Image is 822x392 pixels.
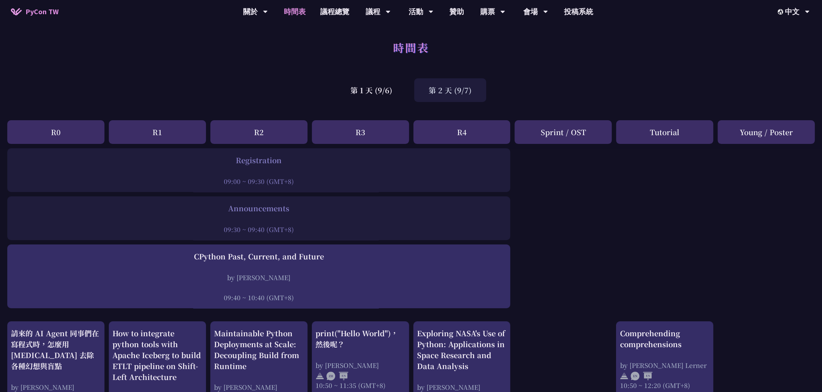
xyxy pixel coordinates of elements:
a: CPython Past, Current, and Future by [PERSON_NAME] 09:40 ~ 10:40 (GMT+8) [11,251,507,302]
div: R0 [7,120,104,144]
div: Maintainable Python Deployments at Scale: Decoupling Build from Runtime [214,328,304,372]
div: 10:50 ~ 12:20 (GMT+8) [620,381,710,390]
div: Comprehending comprehensions [620,328,710,350]
span: PyCon TW [25,6,59,17]
div: by [PERSON_NAME] Lerner [620,361,710,370]
a: PyCon TW [4,3,66,21]
div: 09:30 ~ 09:40 (GMT+8) [11,225,507,234]
img: ZHEN.371966e.svg [326,372,348,380]
div: 請來的 AI Agent 同事們在寫程式時，怎麼用 [MEDICAL_DATA] 去除各種幻想與盲點 [11,328,101,372]
div: R3 [312,120,409,144]
div: R4 [413,120,511,144]
div: 第 1 天 (9/6) [336,78,407,102]
img: Locale Icon [778,9,785,15]
div: CPython Past, Current, and Future [11,251,507,262]
img: ENEN.5a408d1.svg [631,372,652,380]
div: Sprint / OST [515,120,612,144]
div: Registration [11,155,507,166]
div: Exploring NASA's Use of Python: Applications in Space Research and Data Analysis [417,328,507,372]
div: by [PERSON_NAME] [315,361,405,370]
img: svg+xml;base64,PHN2ZyB4bWxucz0iaHR0cDovL3d3dy53My5vcmcvMjAwMC9zdmciIHdpZHRoPSIyNCIgaGVpZ2h0PSIyNC... [620,372,628,380]
a: print("Hello World")，然後呢？ by [PERSON_NAME] 10:50 ~ 11:35 (GMT+8) [315,328,405,390]
img: Home icon of PyCon TW 2025 [11,8,22,15]
h1: 時間表 [393,36,429,58]
img: svg+xml;base64,PHN2ZyB4bWxucz0iaHR0cDovL3d3dy53My5vcmcvMjAwMC9zdmciIHdpZHRoPSIyNCIgaGVpZ2h0PSIyNC... [315,372,324,380]
div: R1 [109,120,206,144]
div: print("Hello World")，然後呢？ [315,328,405,350]
div: How to integrate python tools with Apache Iceberg to build ETLT pipeline on Shift-Left Architecture [112,328,202,383]
div: 09:00 ~ 09:30 (GMT+8) [11,177,507,186]
div: by [PERSON_NAME] [11,383,101,392]
div: Tutorial [616,120,713,144]
div: Announcements [11,203,507,214]
div: 09:40 ~ 10:40 (GMT+8) [11,293,507,302]
div: Young / Poster [718,120,815,144]
div: 第 2 天 (9/7) [414,78,486,102]
div: R2 [210,120,307,144]
a: Comprehending comprehensions by [PERSON_NAME] Lerner 10:50 ~ 12:20 (GMT+8) [620,328,710,390]
div: by [PERSON_NAME] [11,273,507,282]
div: 10:50 ~ 11:35 (GMT+8) [315,381,405,390]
